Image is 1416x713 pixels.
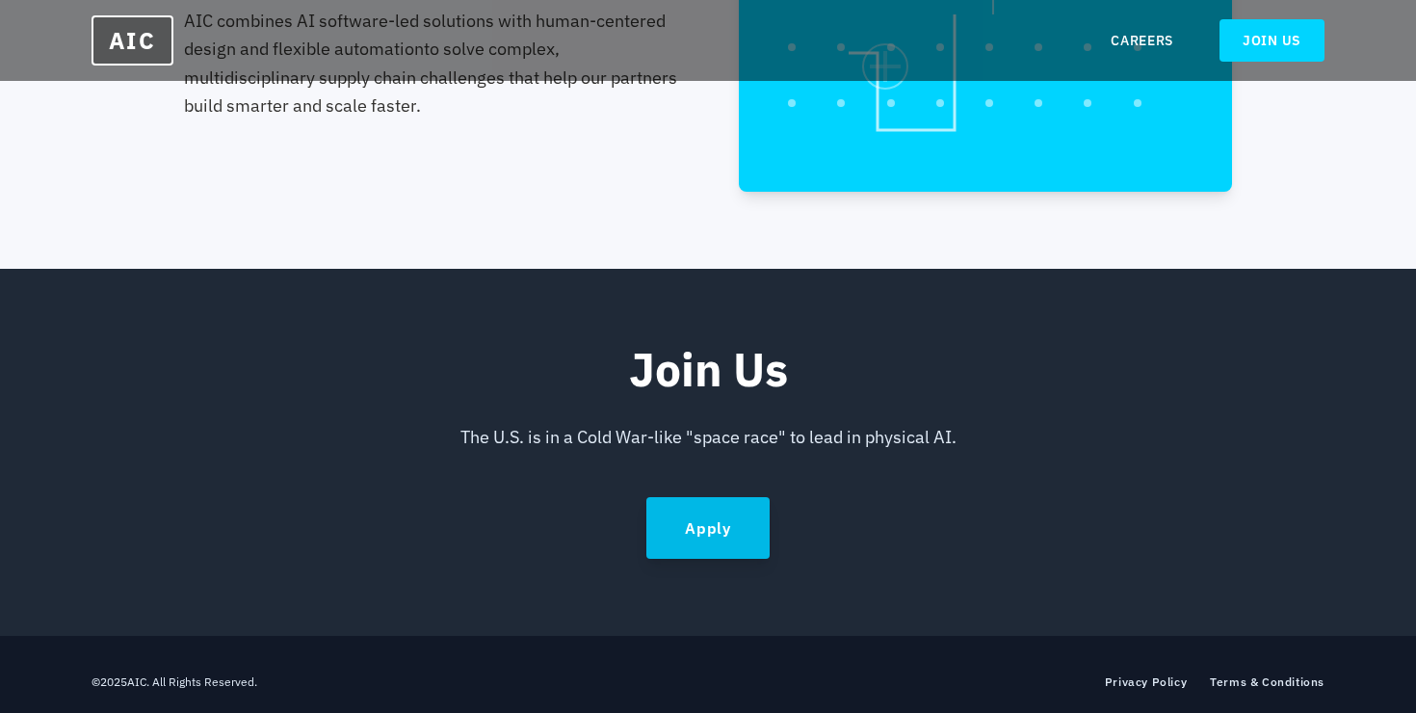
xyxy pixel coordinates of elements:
[307,346,1109,392] h2: Join Us
[384,423,1032,451] div: The U.S. is in a Cold War-like "space race" to lead in physical AI.
[1219,19,1324,62] a: JOIN US
[1105,674,1187,690] a: Privacy Policy
[92,674,257,690] p: © 2025 AIC. All Rights Reserved.
[416,94,421,117] span: .
[1111,31,1173,50] a: CAREERS
[1210,674,1324,690] a: Terms & Conditions
[92,15,173,66] a: AIC
[184,38,677,117] span: to solve complex, multidisciplinary supply chain challenges that help our partners build smarter ...
[646,497,770,559] a: Apply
